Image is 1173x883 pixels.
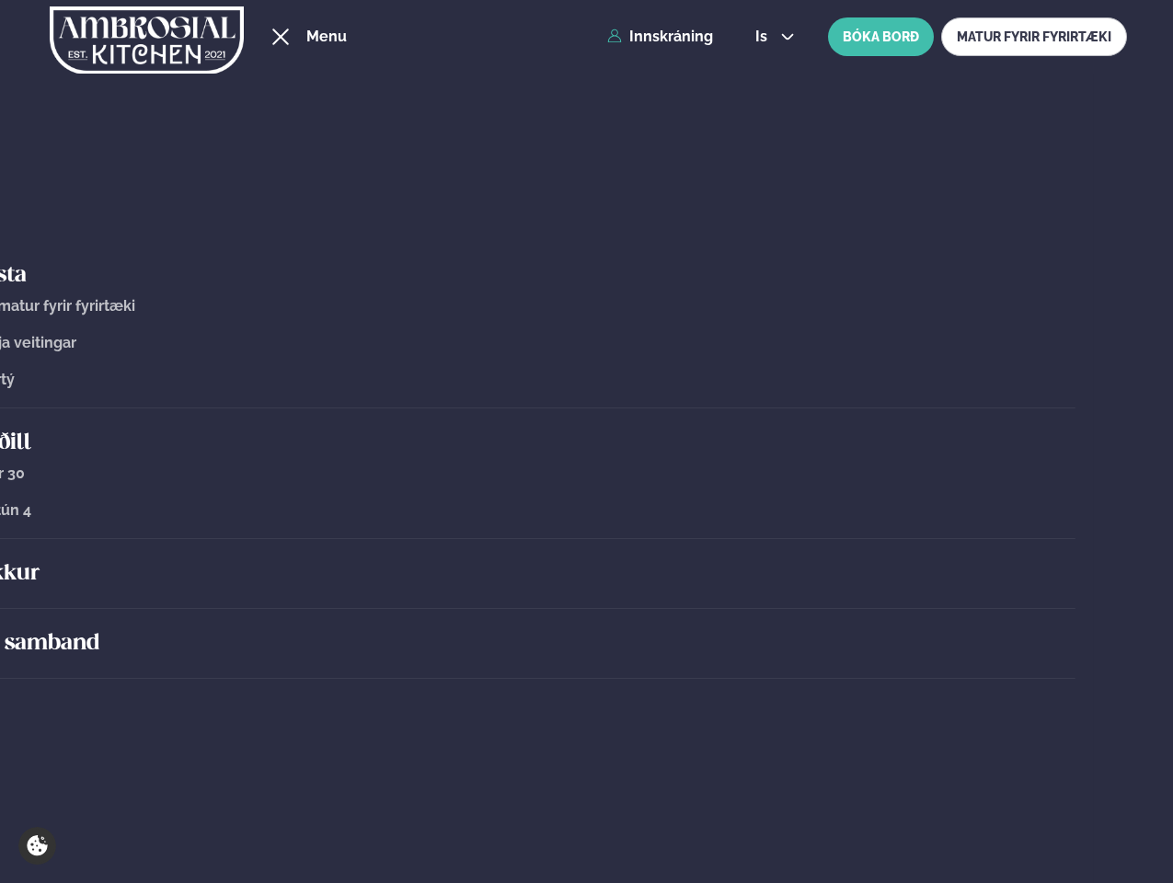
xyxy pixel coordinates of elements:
[270,26,292,48] button: hamburger
[50,3,244,78] img: logo
[607,29,713,45] a: Innskráning
[941,17,1127,56] a: MATUR FYRIR FYRIRTÆKI
[741,29,810,44] button: is
[18,827,56,865] a: Cookie settings
[828,17,934,56] button: BÓKA BORÐ
[755,29,773,44] span: is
